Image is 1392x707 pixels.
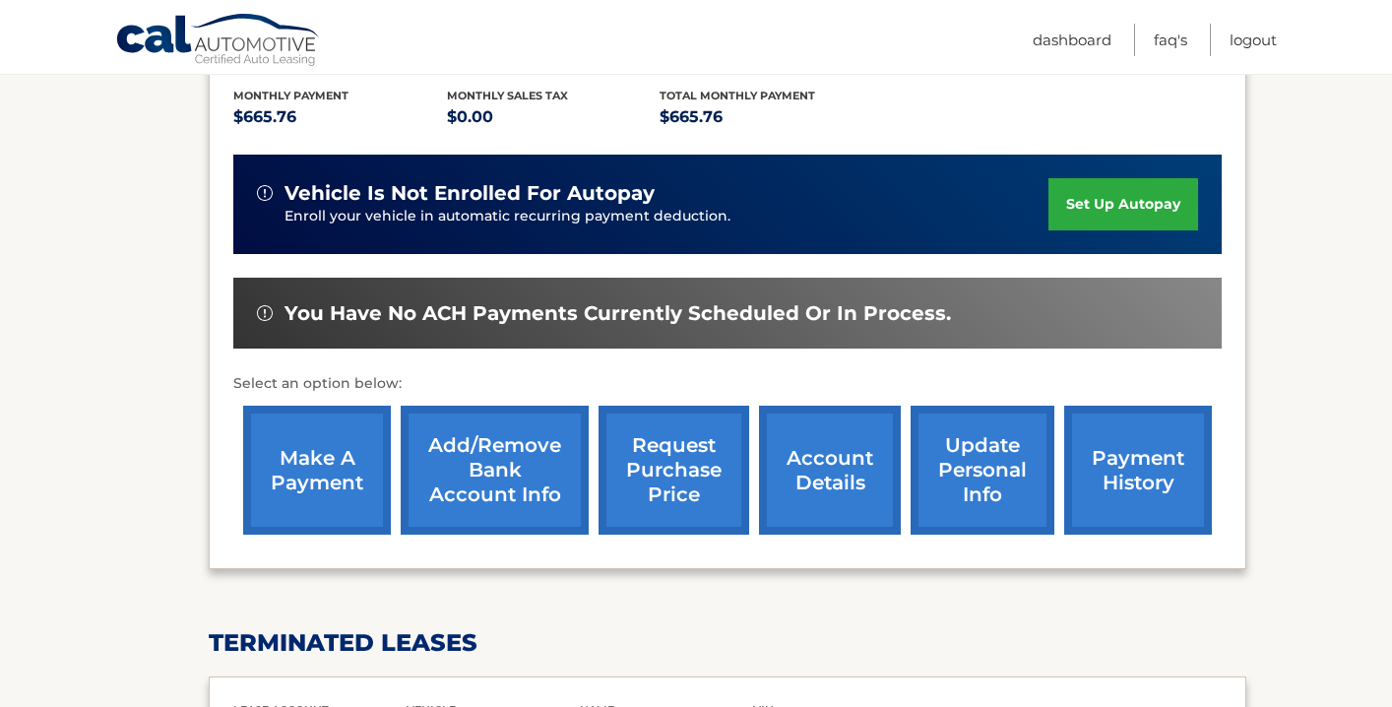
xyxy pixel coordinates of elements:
a: account details [759,406,901,535]
p: $665.76 [660,103,873,131]
p: $0.00 [447,103,661,131]
a: payment history [1064,406,1212,535]
a: Logout [1230,24,1277,56]
a: request purchase price [599,406,749,535]
a: set up autopay [1048,178,1198,230]
a: FAQ's [1154,24,1187,56]
p: $665.76 [233,103,447,131]
span: Total Monthly Payment [660,89,815,102]
img: alert-white.svg [257,305,273,321]
span: vehicle is not enrolled for autopay [285,181,655,206]
a: make a payment [243,406,391,535]
h2: terminated leases [209,628,1246,658]
a: update personal info [911,406,1054,535]
a: Dashboard [1033,24,1111,56]
span: Monthly sales Tax [447,89,568,102]
a: Cal Automotive [115,13,322,70]
span: Monthly Payment [233,89,348,102]
a: Add/Remove bank account info [401,406,589,535]
span: You have no ACH payments currently scheduled or in process. [285,301,951,326]
p: Select an option below: [233,372,1222,396]
p: Enroll your vehicle in automatic recurring payment deduction. [285,206,1048,227]
img: alert-white.svg [257,185,273,201]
